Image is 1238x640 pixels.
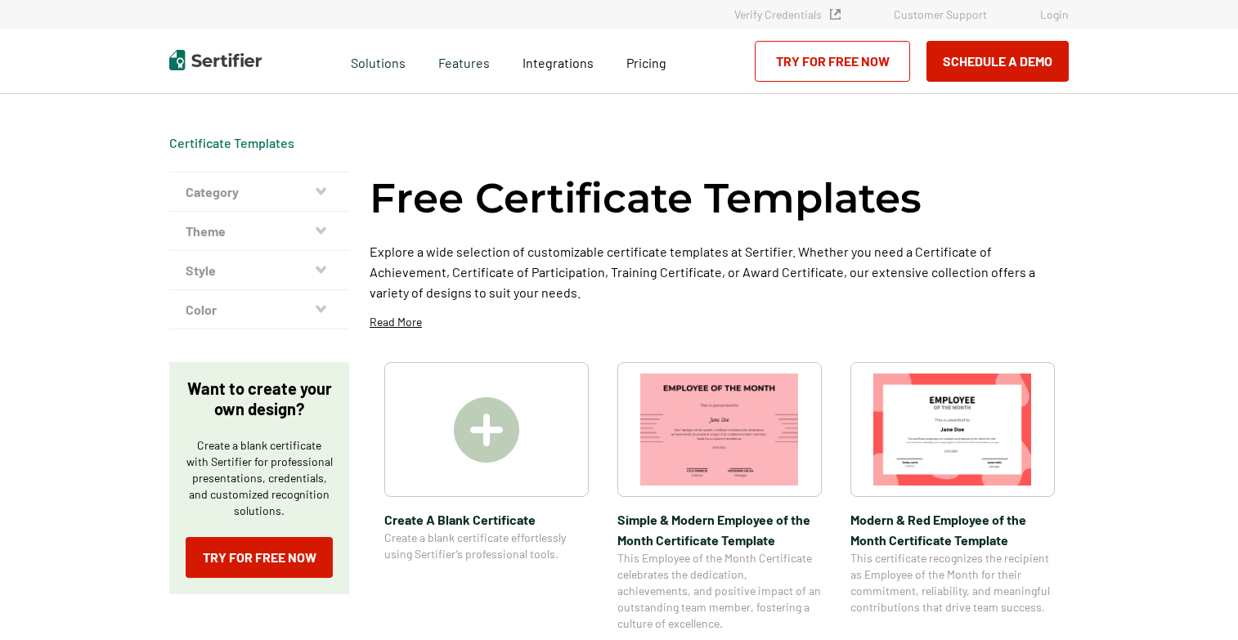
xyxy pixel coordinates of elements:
[873,374,1032,486] img: Modern & Red Employee of the Month Certificate Template
[850,509,1055,550] span: Modern & Red Employee of the Month Certificate Template
[169,50,262,70] img: Sertifier | Digital Credentialing Platform
[830,9,841,20] img: Verified
[169,251,349,290] button: Style
[617,550,822,632] span: This Employee of the Month Certificate celebrates the dedication, achievements, and positive impa...
[169,212,349,251] button: Theme
[626,51,666,71] a: Pricing
[351,51,406,71] span: Solutions
[186,378,333,419] p: Want to create your own design?
[755,41,910,82] a: Try for Free Now
[169,135,294,150] a: Certificate Templates
[850,362,1055,632] a: Modern & Red Employee of the Month Certificate TemplateModern & Red Employee of the Month Certifi...
[186,437,333,519] p: Create a blank certificate with Sertifier for professional presentations, credentials, and custom...
[617,509,822,550] span: Simple & Modern Employee of the Month Certificate Template
[640,374,799,486] img: Simple & Modern Employee of the Month Certificate Template
[617,362,822,632] a: Simple & Modern Employee of the Month Certificate TemplateSimple & Modern Employee of the Month C...
[169,290,349,329] button: Color
[438,51,490,71] span: Features
[523,51,594,71] a: Integrations
[734,7,841,21] a: Verify Credentials
[1040,7,1069,21] a: Login
[186,537,333,578] a: Try for Free Now
[454,397,519,463] img: Create A Blank Certificate
[169,135,294,151] span: Certificate Templates
[370,314,422,330] p: Read More
[523,55,594,70] span: Integrations
[384,530,589,562] span: Create a blank certificate effortlessly using Sertifier’s professional tools.
[894,7,987,21] a: Customer Support
[370,172,922,225] h1: Free Certificate Templates
[626,55,666,70] span: Pricing
[384,509,589,530] span: Create A Blank Certificate
[169,172,349,212] button: Category
[850,550,1055,615] span: This certificate recognizes the recipient as Employee of the Month for their commitment, reliabil...
[169,135,294,151] div: Breadcrumb
[370,241,1069,302] p: Explore a wide selection of customizable certificate templates at Sertifier. Whether you need a C...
